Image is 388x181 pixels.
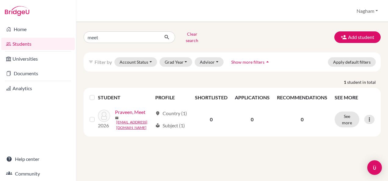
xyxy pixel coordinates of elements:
img: Bridge-U [5,6,29,16]
button: Advisor [195,57,224,67]
a: Documents [1,67,75,80]
div: Subject (1) [155,122,185,129]
a: Universities [1,53,75,65]
span: local_library [155,123,160,128]
button: See more [335,112,359,127]
span: student in total [347,79,381,85]
img: Praveen, Meet [98,110,110,122]
a: Help center [1,153,75,165]
a: Home [1,23,75,35]
th: APPLICATIONS [231,90,273,105]
a: Community [1,168,75,180]
th: RECOMMENDATIONS [273,90,331,105]
td: 0 [191,105,231,134]
div: Country (1) [155,110,187,117]
i: filter_list [88,59,93,64]
span: Filter by [95,59,112,65]
td: 0 [231,105,273,134]
span: location_on [155,111,160,116]
button: Apply default filters [328,57,376,67]
a: Praveen, Meet [115,108,145,116]
th: PROFILE [152,90,191,105]
button: Account Status [114,57,157,67]
button: Show more filtersarrow_drop_up [226,57,276,67]
th: STUDENT [98,90,151,105]
a: Students [1,38,75,50]
a: Analytics [1,82,75,94]
th: SEE MORE [331,90,378,105]
button: Add student [334,31,381,43]
i: arrow_drop_up [264,59,271,65]
button: Clear search [175,29,209,45]
p: 2026 [98,122,110,129]
a: [EMAIL_ADDRESS][DOMAIN_NAME] [116,119,152,130]
span: mail [115,116,119,120]
span: Show more filters [231,59,264,65]
input: Find student by name... [84,31,159,43]
p: 0 [277,116,327,123]
th: SHORTLISTED [191,90,231,105]
strong: 1 [344,79,347,85]
div: Open Intercom Messenger [367,160,382,175]
button: Nagham [354,5,381,17]
button: Grad Year [160,57,192,67]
